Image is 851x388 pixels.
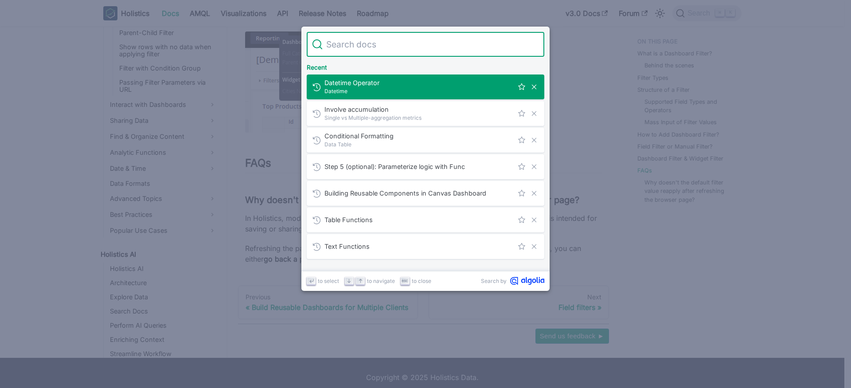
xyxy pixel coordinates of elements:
a: Search byAlgolia [481,277,544,285]
a: Involve accumulationSingle vs Multiple-aggregation metrics [307,101,544,126]
span: Search by [481,277,507,285]
svg: Arrow up [357,278,364,284]
span: to close [412,277,431,285]
button: Remove this search from history [529,82,539,92]
span: Conditional Formatting​ [324,132,513,140]
span: Table Functions [324,216,513,224]
svg: Arrow down [346,278,352,284]
a: Table Functions [307,208,544,232]
a: Building Reusable Components in Canvas Dashboard [307,181,544,206]
span: Step 5 (optional): Parameterize logic with Func​ [324,162,513,171]
div: Recent [305,57,546,74]
button: Save this search [517,242,527,251]
span: to select [318,277,339,285]
a: Conditional Formatting​Data Table [307,128,544,153]
span: Single vs Multiple-aggregation metrics [324,114,513,122]
button: Remove this search from history [529,242,539,251]
button: Remove this search from history [529,162,539,172]
span: Data Table [324,140,513,149]
input: Search docs [323,32,539,57]
button: Remove this search from history [529,188,539,198]
span: Building Reusable Components in Canvas Dashboard [324,189,513,197]
button: Remove this search from history [529,135,539,145]
a: Datetime Operator​Datetime [307,74,544,99]
button: Save this search [517,188,527,198]
span: to navigate [367,277,395,285]
span: Datetime Operator​ [324,78,513,87]
button: Save this search [517,109,527,118]
span: Datetime [324,87,513,95]
button: Remove this search from history [529,109,539,118]
button: Save this search [517,82,527,92]
button: Save this search [517,215,527,225]
a: Step 5 (optional): Parameterize logic with Func​ [307,154,544,179]
button: Remove this search from history [529,215,539,225]
span: Involve accumulation [324,105,513,114]
button: Save this search [517,135,527,145]
button: Save this search [517,162,527,172]
svg: Escape key [402,278,408,284]
span: Text Functions [324,242,513,251]
a: Text Functions [307,234,544,259]
svg: Algolia [510,277,544,285]
svg: Enter key [308,278,315,284]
